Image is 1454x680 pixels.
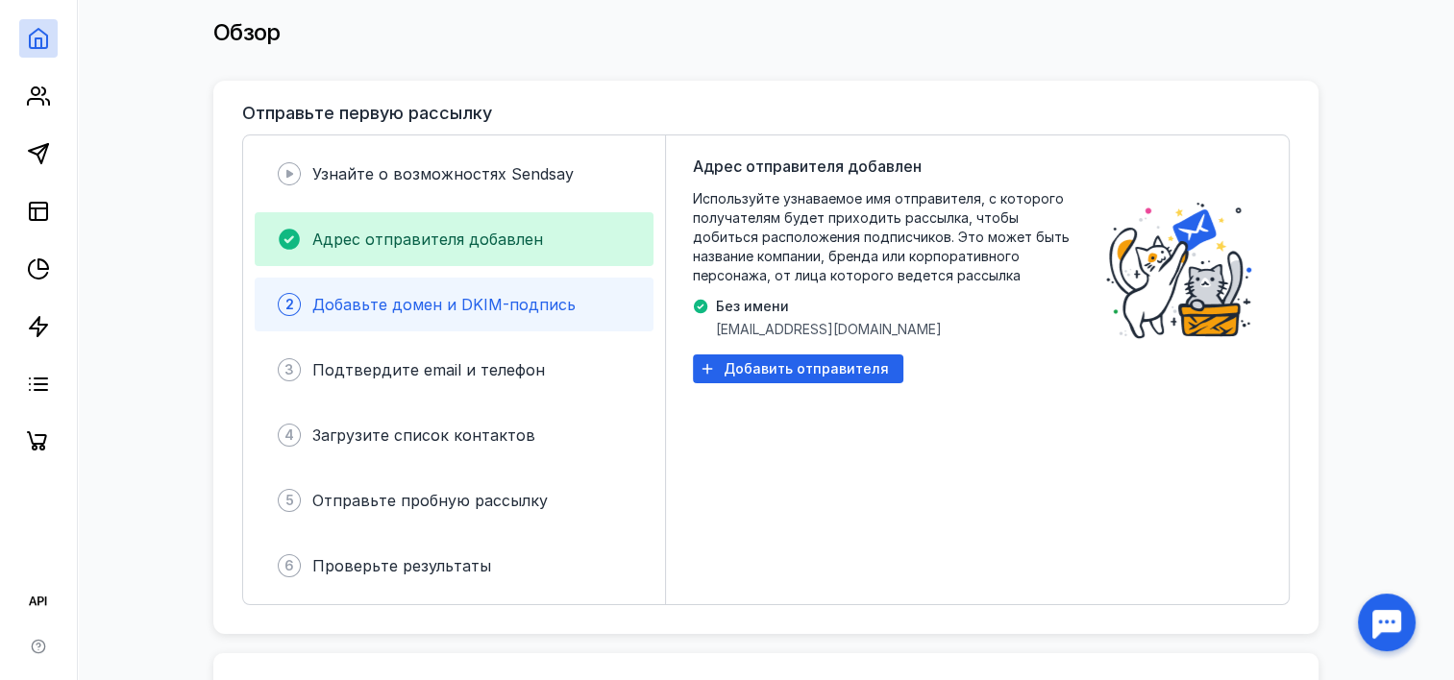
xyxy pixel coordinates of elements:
span: Адрес отправителя добавлен [693,155,922,178]
h3: Отправьте первую рассылку [242,104,492,123]
span: 6 [284,556,294,575]
span: Проверьте результаты [312,556,491,575]
span: Подтвердите email и телефон [312,360,545,379]
span: Отправьте пробную рассылку [312,491,548,510]
span: 5 [285,491,294,510]
span: Без имени [716,297,942,316]
span: Узнайте о возможностях Sendsay [312,164,574,183]
span: Адрес отправителя добавлен [312,230,543,249]
span: Добавьте домен и DKIM-подпись [312,295,576,314]
span: [EMAIL_ADDRESS][DOMAIN_NAME] [716,320,942,339]
span: Добавить отправителя [724,361,889,377]
span: Обзор [213,18,281,46]
button: Добавить отправителя [693,354,903,383]
span: 3 [284,360,294,379]
span: Загрузите список контактов [312,425,535,445]
span: 4 [284,425,294,445]
span: Используйте узнаваемое имя отправителя, с которого получателям будет приходить рассылка, чтобы до... [693,189,1077,285]
span: 2 [285,295,294,314]
img: poster [1097,189,1262,352]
